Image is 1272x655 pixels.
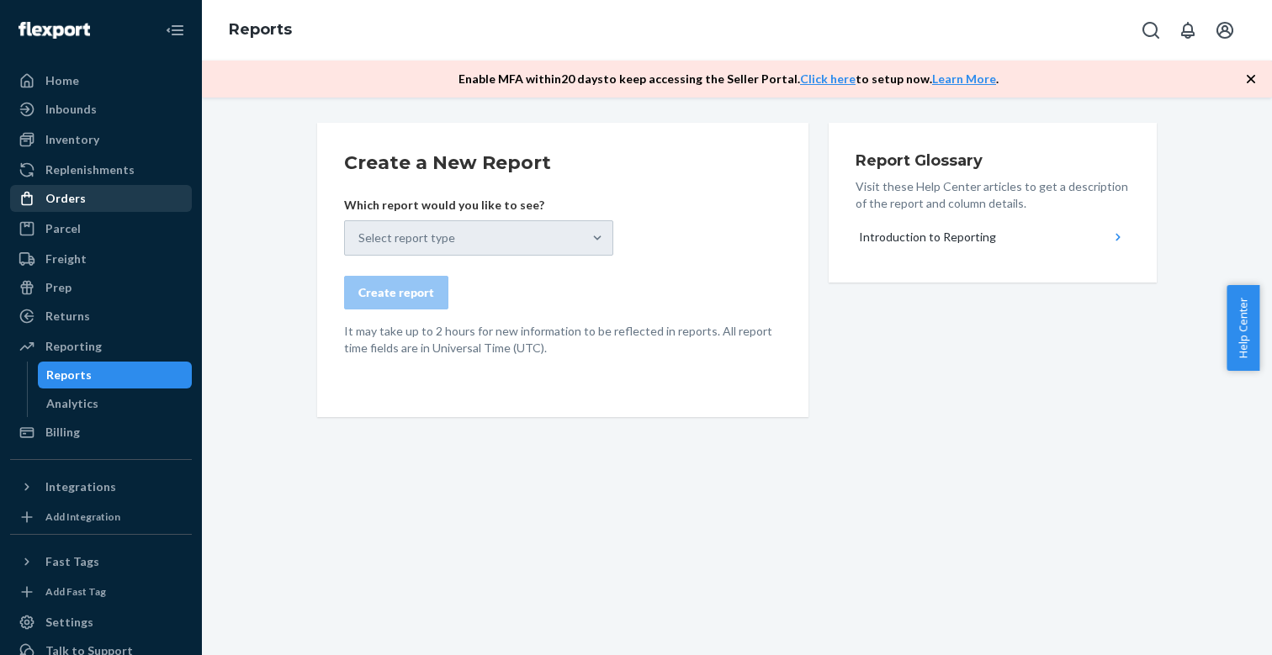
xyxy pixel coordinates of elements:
[1208,13,1242,47] button: Open account menu
[45,553,99,570] div: Fast Tags
[10,548,192,575] button: Fast Tags
[10,582,192,602] a: Add Fast Tag
[45,131,99,148] div: Inventory
[856,150,1130,172] h3: Report Glossary
[458,71,999,87] p: Enable MFA within 20 days to keep accessing the Seller Portal. to setup now. .
[10,156,192,183] a: Replenishments
[344,323,782,357] p: It may take up to 2 hours for new information to be reflected in reports. All report time fields ...
[358,284,434,301] div: Create report
[10,507,192,527] a: Add Integration
[344,150,782,177] h2: Create a New Report
[45,614,93,631] div: Settings
[10,126,192,153] a: Inventory
[10,473,192,500] button: Integrations
[46,367,92,383] div: Reports
[45,279,72,296] div: Prep
[1134,13,1168,47] button: Open Search Box
[856,178,1130,212] p: Visit these Help Center articles to get a description of the report and column details.
[158,13,192,47] button: Close Navigation
[856,219,1130,256] button: Introduction to Reporting
[932,71,996,86] a: Learn More
[10,609,192,636] a: Settings
[10,185,192,212] a: Orders
[45,424,80,441] div: Billing
[45,338,102,355] div: Reporting
[215,6,305,55] ol: breadcrumbs
[10,215,192,242] a: Parcel
[45,584,106,599] div: Add Fast Tag
[344,197,613,214] p: Which report would you like to see?
[1227,285,1259,371] button: Help Center
[46,395,98,412] div: Analytics
[45,220,81,237] div: Parcel
[45,101,97,118] div: Inbounds
[38,390,193,417] a: Analytics
[45,308,90,325] div: Returns
[10,419,192,446] a: Billing
[10,67,192,94] a: Home
[10,303,192,330] a: Returns
[344,276,448,309] button: Create report
[229,20,292,39] a: Reports
[45,510,120,524] div: Add Integration
[10,333,192,360] a: Reporting
[45,190,86,207] div: Orders
[859,229,996,246] div: Introduction to Reporting
[45,72,79,89] div: Home
[45,161,135,178] div: Replenishments
[38,362,193,388] a: Reports
[10,96,192,123] a: Inbounds
[45,251,87,267] div: Freight
[19,22,90,39] img: Flexport logo
[45,478,116,495] div: Integrations
[800,71,856,86] a: Click here
[10,274,192,301] a: Prep
[10,246,192,272] a: Freight
[1171,13,1205,47] button: Open notifications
